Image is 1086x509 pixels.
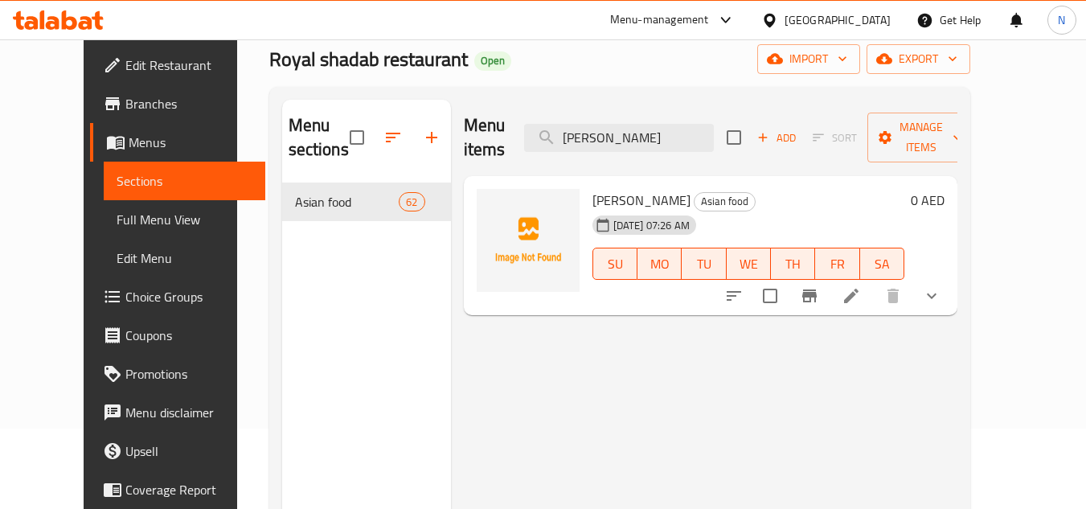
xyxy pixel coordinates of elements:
[607,218,696,233] span: [DATE] 07:26 AM
[104,162,265,200] a: Sections
[125,287,252,306] span: Choice Groups
[90,84,265,123] a: Branches
[90,277,265,316] a: Choice Groups
[400,195,424,210] span: 62
[815,248,859,280] button: FR
[125,326,252,345] span: Coupons
[751,125,802,150] button: Add
[911,189,945,211] h6: 0 AED
[340,121,374,154] span: Select all sections
[610,10,709,30] div: Menu-management
[860,248,904,280] button: SA
[867,113,975,162] button: Manage items
[867,44,970,74] button: export
[125,480,252,499] span: Coverage Report
[592,188,691,212] span: [PERSON_NAME]
[125,55,252,75] span: Edit Restaurant
[117,210,252,229] span: Full Menu View
[90,355,265,393] a: Promotions
[399,192,424,211] div: items
[1058,11,1065,29] span: N
[474,51,511,71] div: Open
[879,49,957,69] span: export
[770,49,847,69] span: import
[912,277,951,315] button: show more
[282,183,451,221] div: Asian food62
[785,11,891,29] div: [GEOGRAPHIC_DATA]
[644,252,675,276] span: MO
[867,252,898,276] span: SA
[524,124,714,152] input: search
[715,277,753,315] button: sort-choices
[117,171,252,191] span: Sections
[753,279,787,313] span: Select to update
[682,248,726,280] button: TU
[757,44,860,74] button: import
[751,125,802,150] span: Add item
[688,252,719,276] span: TU
[90,393,265,432] a: Menu disclaimer
[842,286,861,306] a: Edit menu item
[822,252,853,276] span: FR
[412,118,451,157] button: Add section
[295,192,400,211] span: Asian food
[600,252,631,276] span: SU
[125,441,252,461] span: Upsell
[374,118,412,157] span: Sort sections
[802,125,867,150] span: Select section first
[125,94,252,113] span: Branches
[282,176,451,228] nav: Menu sections
[922,286,941,306] svg: Show Choices
[717,121,751,154] span: Select section
[592,248,637,280] button: SU
[104,200,265,239] a: Full Menu View
[269,41,468,77] span: Royal shadab restaurant
[880,117,962,158] span: Manage items
[771,248,815,280] button: TH
[125,403,252,422] span: Menu disclaimer
[694,192,756,211] div: Asian food
[90,432,265,470] a: Upsell
[90,46,265,84] a: Edit Restaurant
[727,248,771,280] button: WE
[90,470,265,509] a: Coverage Report
[129,133,252,152] span: Menus
[777,252,809,276] span: TH
[117,248,252,268] span: Edit Menu
[90,123,265,162] a: Menus
[477,189,580,292] img: Jeera Rice
[790,277,829,315] button: Branch-specific-item
[289,113,350,162] h2: Menu sections
[464,113,506,162] h2: Menu items
[755,129,798,147] span: Add
[637,248,682,280] button: MO
[874,277,912,315] button: delete
[90,316,265,355] a: Coupons
[695,192,755,211] span: Asian food
[474,54,511,68] span: Open
[733,252,764,276] span: WE
[104,239,265,277] a: Edit Menu
[125,364,252,384] span: Promotions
